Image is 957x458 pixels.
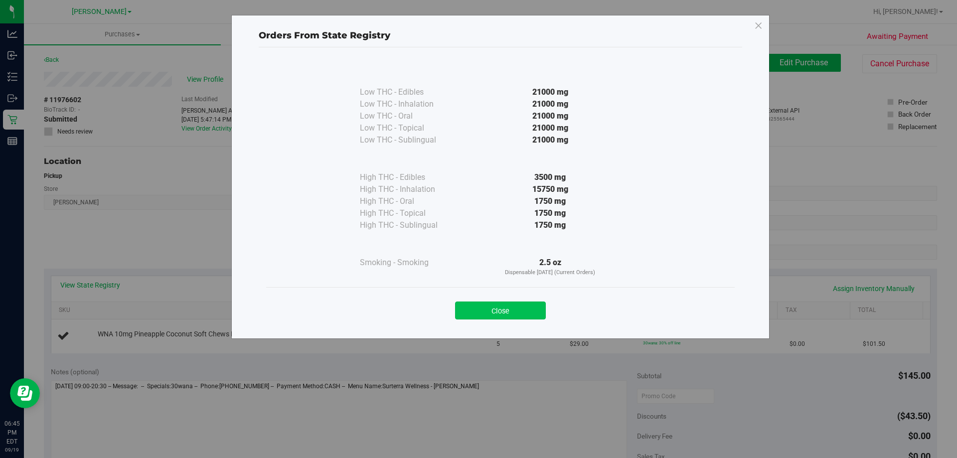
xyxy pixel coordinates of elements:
[460,257,641,277] div: 2.5 oz
[360,219,460,231] div: High THC - Sublingual
[10,378,40,408] iframe: Resource center
[360,134,460,146] div: Low THC - Sublingual
[360,183,460,195] div: High THC - Inhalation
[360,98,460,110] div: Low THC - Inhalation
[460,86,641,98] div: 21000 mg
[360,122,460,134] div: Low THC - Topical
[460,110,641,122] div: 21000 mg
[360,195,460,207] div: High THC - Oral
[360,257,460,269] div: Smoking - Smoking
[360,110,460,122] div: Low THC - Oral
[460,134,641,146] div: 21000 mg
[455,302,546,319] button: Close
[460,98,641,110] div: 21000 mg
[360,171,460,183] div: High THC - Edibles
[360,86,460,98] div: Low THC - Edibles
[460,207,641,219] div: 1750 mg
[460,171,641,183] div: 3500 mg
[460,219,641,231] div: 1750 mg
[460,183,641,195] div: 15750 mg
[460,195,641,207] div: 1750 mg
[460,122,641,134] div: 21000 mg
[360,207,460,219] div: High THC - Topical
[460,269,641,277] p: Dispensable [DATE] (Current Orders)
[259,30,390,41] span: Orders From State Registry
